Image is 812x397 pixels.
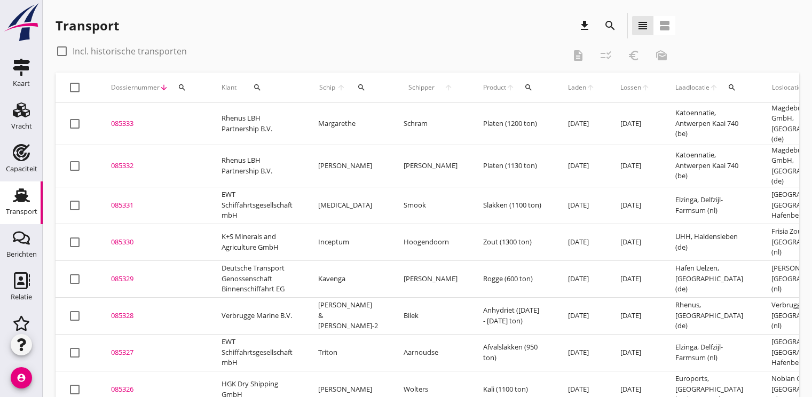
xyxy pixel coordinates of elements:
[391,145,470,187] td: [PERSON_NAME]
[13,80,30,87] div: Kaart
[608,334,663,371] td: [DATE]
[728,83,736,92] i: search
[586,83,595,92] i: arrow_upward
[663,297,759,334] td: Rhenus, [GEOGRAPHIC_DATA] (de)
[111,274,196,284] div: 085329
[608,103,663,145] td: [DATE]
[439,83,458,92] i: arrow_upward
[675,83,709,92] span: Laadlocatie
[391,187,470,224] td: Smook
[470,224,555,260] td: Zout (1300 ton)
[663,187,759,224] td: Elzinga, Delfzijl-Farmsum (nl)
[209,145,305,187] td: Rhenus LBH Partnership B.V.
[391,260,470,297] td: [PERSON_NAME]
[470,187,555,224] td: Slakken (1100 ton)
[209,103,305,145] td: Rhenus LBH Partnership B.V.
[608,260,663,297] td: [DATE]
[578,19,591,32] i: download
[555,334,608,371] td: [DATE]
[357,83,366,92] i: search
[111,200,196,211] div: 085331
[555,297,608,334] td: [DATE]
[470,103,555,145] td: Platen (1200 ton)
[336,83,347,92] i: arrow_upward
[608,145,663,187] td: [DATE]
[11,123,32,130] div: Vracht
[771,83,802,92] span: Loslocatie
[608,187,663,224] td: [DATE]
[555,260,608,297] td: [DATE]
[391,297,470,334] td: Bilek
[209,224,305,260] td: K+S Minerals and Agriculture GmbH
[305,224,391,260] td: Inceptum
[636,19,649,32] i: view_headline
[209,187,305,224] td: EWT Schiffahrtsgesellschaft mbH
[391,334,470,371] td: Aarnoudse
[56,17,119,34] div: Transport
[663,334,759,371] td: Elzinga, Delfzijl-Farmsum (nl)
[663,103,759,145] td: Katoennatie, Antwerpen Kaai 740 (be)
[73,46,187,57] label: Incl. historische transporten
[6,165,37,172] div: Capaciteit
[305,297,391,334] td: [PERSON_NAME] & [PERSON_NAME]-2
[506,83,515,92] i: arrow_upward
[608,297,663,334] td: [DATE]
[222,75,293,100] div: Klant
[111,118,196,129] div: 085333
[111,237,196,248] div: 085330
[555,145,608,187] td: [DATE]
[178,83,186,92] i: search
[6,251,37,258] div: Berichten
[470,297,555,334] td: Anhydriet ([DATE] - [DATE] ton)
[305,334,391,371] td: Triton
[620,83,641,92] span: Lossen
[604,19,617,32] i: search
[111,311,196,321] div: 085328
[305,187,391,224] td: [MEDICAL_DATA]
[391,103,470,145] td: Schram
[709,83,718,92] i: arrow_upward
[524,83,533,92] i: search
[470,145,555,187] td: Platen (1130 ton)
[663,224,759,260] td: UHH, Haldensleben (de)
[111,384,196,395] div: 085326
[391,224,470,260] td: Hoogendoorn
[641,83,650,92] i: arrow_upward
[555,187,608,224] td: [DATE]
[209,334,305,371] td: EWT Schiffahrtsgesellschaft mbH
[470,260,555,297] td: Rogge (600 ton)
[663,145,759,187] td: Katoennatie, Antwerpen Kaai 740 (be)
[470,334,555,371] td: Afvalslakken (950 ton)
[555,103,608,145] td: [DATE]
[209,260,305,297] td: Deutsche Transport Genossenschaft Binnenschiffahrt EG
[568,83,586,92] span: Laden
[305,260,391,297] td: Kavenga
[555,224,608,260] td: [DATE]
[253,83,262,92] i: search
[160,83,168,92] i: arrow_downward
[111,161,196,171] div: 085332
[658,19,671,32] i: view_agenda
[209,297,305,334] td: Verbrugge Marine B.V.
[11,293,32,300] div: Relatie
[663,260,759,297] td: Hafen Uelzen, [GEOGRAPHIC_DATA] (de)
[608,224,663,260] td: [DATE]
[404,83,439,92] span: Schipper
[318,83,336,92] span: Schip
[6,208,37,215] div: Transport
[305,103,391,145] td: Margarethe
[111,347,196,358] div: 085327
[483,83,506,92] span: Product
[2,3,41,42] img: logo-small.a267ee39.svg
[11,367,32,388] i: account_circle
[305,145,391,187] td: [PERSON_NAME]
[111,83,160,92] span: Dossiernummer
